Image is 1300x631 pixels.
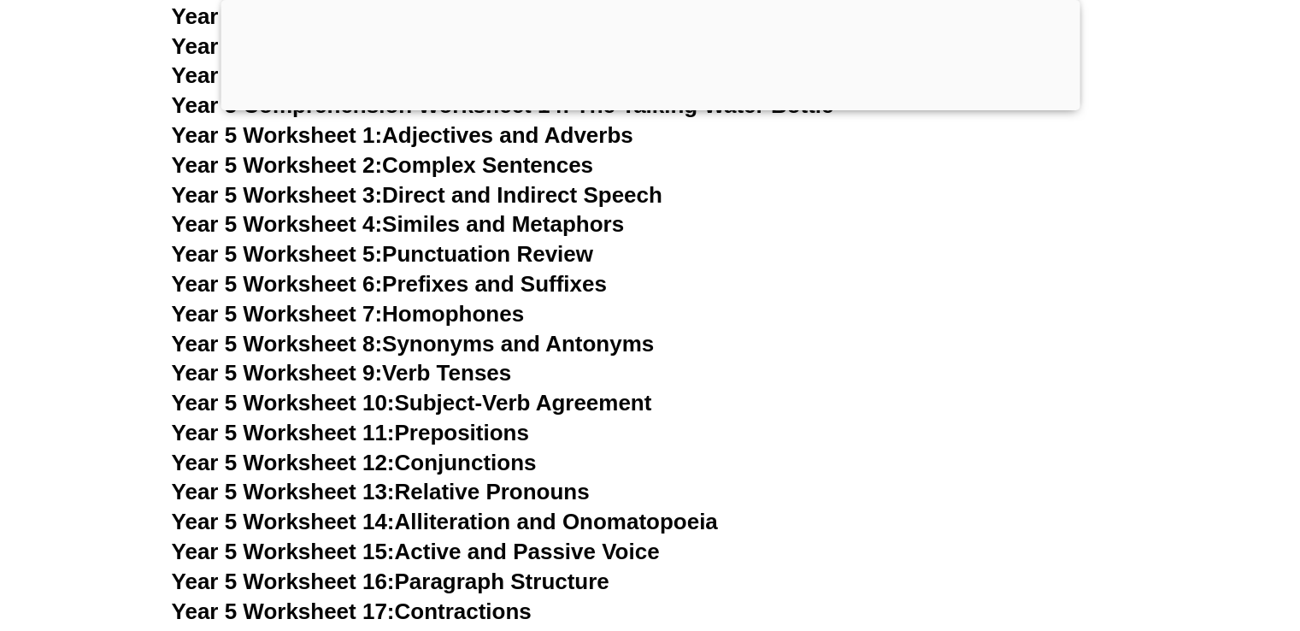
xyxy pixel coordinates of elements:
span: Year 5 Worksheet 3: [172,182,383,208]
a: Year 5 Worksheet 9:Verb Tenses [172,360,512,386]
a: Year 5 Worksheet 11:Prepositions [172,420,529,445]
a: Year 5 Worksheet 17:Contractions [172,599,532,624]
a: Year 5 Comprehension Worksheet 14: The Talking Water Bottle [172,92,834,118]
span: Year 5 Worksheet 13: [172,479,395,504]
iframe: Chat Widget [1015,439,1300,631]
a: Year 5 Worksheet 12:Conjunctions [172,450,537,475]
a: Year 5 Worksheet 7:Homophones [172,301,525,327]
a: Year 5 Worksheet 8:Synonyms and Antonyms [172,331,655,357]
span: Year 5 Worksheet 2: [172,152,383,178]
a: Year 5 Worksheet 1:Adjectives and Adverbs [172,122,633,148]
a: Year 5 Comprehension Worksheet 11: The Mystery of the Missing Book [172,3,923,29]
span: Year 5 Worksheet 8: [172,331,383,357]
span: Year 5 Worksheet 14: [172,509,395,534]
span: Year 5 Worksheet 16: [172,569,395,594]
span: Year 5 Worksheet 11: [172,420,395,445]
a: Year 5 Worksheet 4:Similes and Metaphors [172,211,625,237]
span: Year 5 Worksheet 12: [172,450,395,475]
a: Year 5 Comprehension Worksheet 12: The Animal Sanctuary [172,33,809,59]
span: Year 5 Worksheet 15: [172,539,395,564]
a: Year 5 Worksheet 2:Complex Sentences [172,152,593,178]
a: Year 5 Worksheet 15:Active and Passive Voice [172,539,660,564]
a: Year 5 Comprehension Worksheet 13: The Magical Amulet [172,62,784,88]
span: Year 5 Worksheet 1: [172,122,383,148]
a: Year 5 Worksheet 16:Paragraph Structure [172,569,609,594]
span: Year 5 Worksheet 17: [172,599,395,624]
a: Year 5 Worksheet 3:Direct and Indirect Speech [172,182,662,208]
span: Year 5 Worksheet 6: [172,271,383,297]
a: Year 5 Worksheet 13:Relative Pronouns [172,479,590,504]
span: Year 5 Worksheet 5: [172,241,383,267]
span: Year 5 Worksheet 7: [172,301,383,327]
span: Year 5 Worksheet 10: [172,390,395,416]
a: Year 5 Worksheet 14:Alliteration and Onomatopoeia [172,509,718,534]
a: Year 5 Worksheet 10:Subject-Verb Agreement [172,390,652,416]
span: Year 5 Worksheet 9: [172,360,383,386]
span: Year 5 Worksheet 4: [172,211,383,237]
a: Year 5 Worksheet 5:Punctuation Review [172,241,593,267]
a: Year 5 Worksheet 6:Prefixes and Suffixes [172,271,607,297]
